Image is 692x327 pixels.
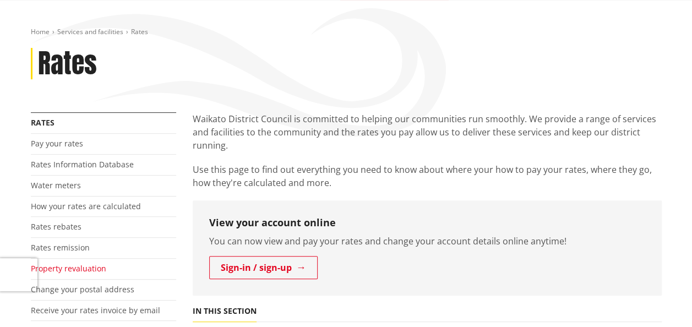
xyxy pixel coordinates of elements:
p: You can now view and pay your rates and change your account details online anytime! [209,235,645,248]
a: Receive your rates invoice by email [31,305,160,315]
a: How your rates are calculated [31,201,141,211]
a: Rates Information Database [31,159,134,170]
span: Rates [131,27,148,36]
p: Waikato District Council is committed to helping our communities run smoothly. We provide a range... [193,112,662,152]
h5: In this section [193,307,257,316]
iframe: Messenger Launcher [641,281,681,320]
a: Rates rebates [31,221,81,232]
h1: Rates [38,48,97,80]
a: Pay your rates [31,138,83,149]
nav: breadcrumb [31,28,662,37]
a: Property revaluation [31,263,106,274]
a: Water meters [31,180,81,190]
a: Rates remission [31,242,90,253]
a: Services and facilities [57,27,123,36]
a: Sign-in / sign-up [209,256,318,279]
a: Change your postal address [31,284,134,295]
a: Rates [31,117,55,128]
p: Use this page to find out everything you need to know about where your how to pay your rates, whe... [193,163,662,189]
a: Home [31,27,50,36]
h3: View your account online [209,217,645,229]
